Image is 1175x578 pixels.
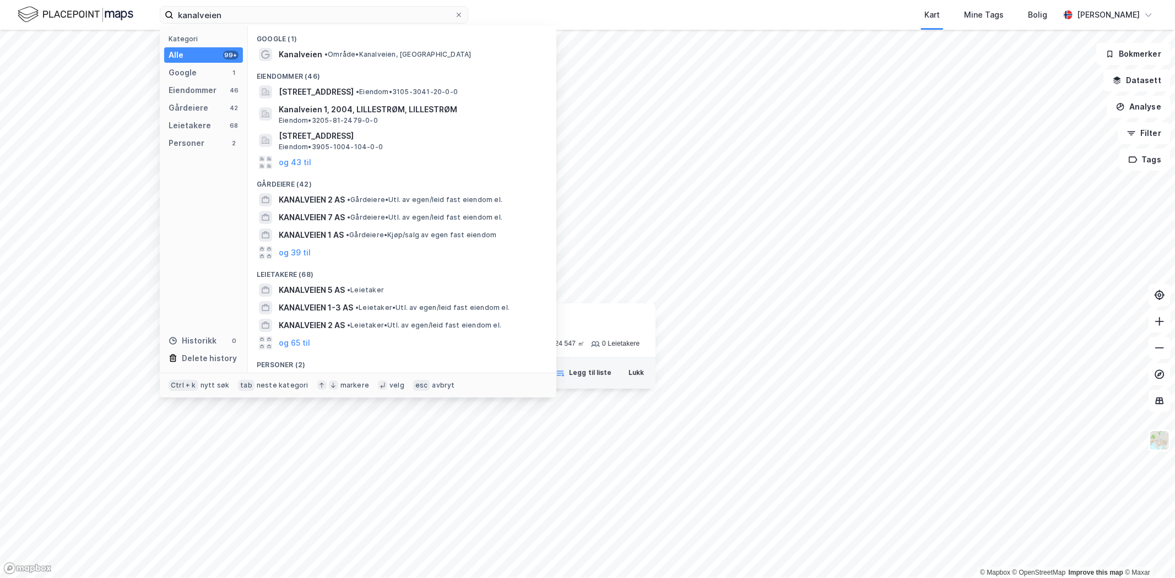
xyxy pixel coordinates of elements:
span: Gårdeiere • Kjøp/salg av egen fast eiendom [346,231,496,239]
iframe: Chat Widget [1120,525,1175,578]
span: Leietaker • Utl. av egen/leid fast eiendom el. [347,321,501,330]
button: og 39 til [279,246,311,259]
div: nytt søk [201,381,230,390]
button: Analyse [1107,96,1171,118]
span: • [346,231,349,239]
span: • [356,88,359,96]
div: avbryt [432,381,454,390]
div: Myrkdalsvegen 381 [475,312,640,325]
span: • [324,50,328,58]
img: Z [1149,430,1170,451]
span: Leietaker • Utl. av egen/leid fast eiendom el. [355,303,510,312]
div: 2 [230,139,239,148]
div: Eiendommer [169,84,216,97]
a: OpenStreetMap [1012,569,1066,576]
input: Søk på adresse, matrikkel, gårdeiere, leietakere eller personer [174,7,454,23]
div: Gårdeiere [169,101,208,114]
div: velg [389,381,404,390]
span: • [347,213,350,221]
div: Leietakere [169,119,211,132]
button: Lukk [621,364,651,382]
div: Bolig [1028,8,1047,21]
span: KANALVEIEN 5 AS [279,283,345,297]
button: og 65 til [279,336,310,350]
div: Personer (2) [248,352,556,372]
div: Gårdeiere (42) [248,171,556,191]
div: 0 Leietakere [602,340,640,348]
div: Kontrollprogram for chat [1120,525,1175,578]
span: • [355,303,359,312]
span: KANALVEIEN 2 AS [279,319,345,332]
a: Improve this map [1069,569,1123,576]
div: Google (1) [248,26,556,46]
span: Eiendom • 3105-3041-20-0-0 [356,88,458,96]
img: logo.f888ab2527a4732fd821a326f86c7f29.svg [18,5,133,24]
button: og 43 til [279,156,311,169]
span: • [347,321,350,329]
button: Filter [1118,122,1171,144]
span: Leietaker [347,286,384,295]
div: Kart [924,8,940,21]
div: markere [340,381,369,390]
button: Legg til liste [549,364,619,382]
div: 46 [230,86,239,95]
div: Voss, 266/7 [475,326,640,335]
div: Ctrl + k [169,380,198,391]
span: KANALVEIEN 7 AS [279,211,345,224]
span: KANALVEIEN 1-3 AS [279,301,353,314]
div: 99+ [223,51,239,59]
span: Gårdeiere • Utl. av egen/leid fast eiendom el. [347,195,502,204]
div: Alle [169,48,183,62]
div: 0 [230,336,239,345]
div: Mine Tags [964,8,1004,21]
a: Mapbox [980,569,1010,576]
div: 68 [230,121,239,130]
span: [STREET_ADDRESS] [279,85,354,99]
span: • [347,286,350,294]
span: KANALVEIEN 1 AS [279,228,344,242]
span: [STREET_ADDRESS] [279,129,543,143]
div: Personer [169,137,204,150]
span: Gårdeiere • Utl. av egen/leid fast eiendom el. [347,213,502,222]
span: • [347,195,350,204]
span: KANALVEIEN 2 AS [279,193,345,206]
button: Datasett [1103,69,1171,91]
div: [PERSON_NAME] [1077,8,1140,21]
span: Kanalveien [279,48,322,61]
span: Eiendom • 3905-1004-104-0-0 [279,143,383,151]
div: Leietakere (68) [248,261,556,281]
div: Kategori [169,35,243,43]
div: 1 [230,68,239,77]
div: Google [169,66,197,79]
div: esc [413,380,430,391]
span: Eiendom • 3205-81-2479-0-0 [279,116,378,125]
div: tab [238,380,255,391]
span: Kanalveien 1, 2004, LILLESTRØM, LILLESTRØM [279,103,543,116]
span: Område • Kanalveien, [GEOGRAPHIC_DATA] [324,50,471,59]
a: Mapbox homepage [3,562,52,575]
div: 42 [230,103,239,112]
div: Historikk [169,334,216,347]
div: Delete history [182,352,237,365]
button: Tags [1119,149,1171,171]
div: Eiendommer (46) [248,63,556,83]
div: neste kategori [257,381,308,390]
button: Bokmerker [1096,43,1171,65]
